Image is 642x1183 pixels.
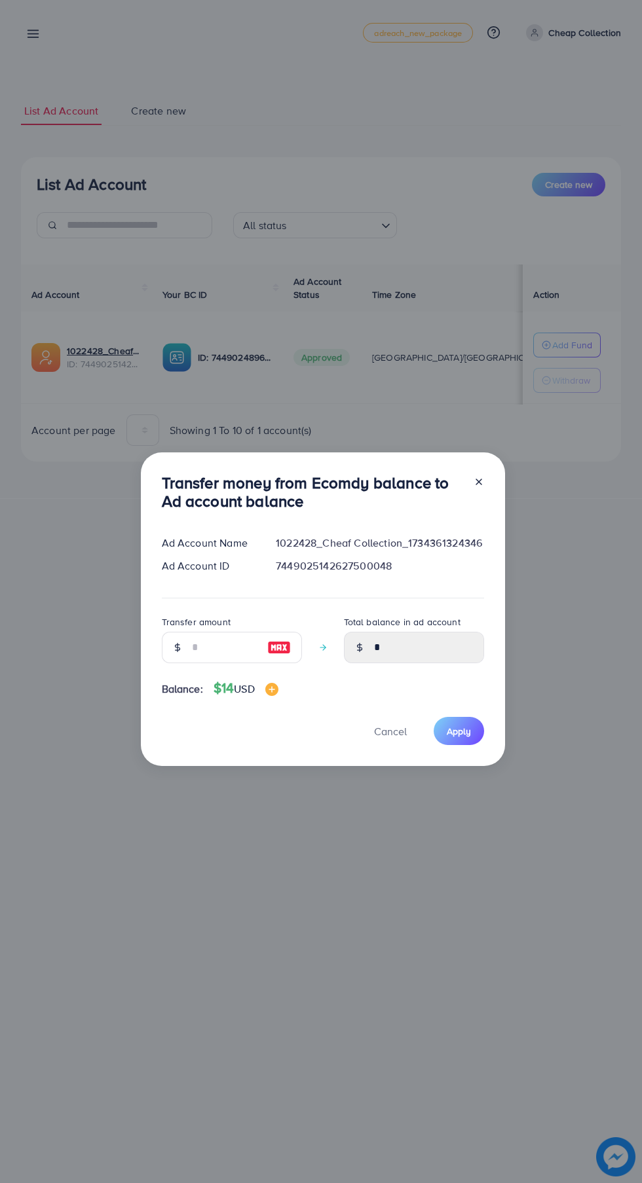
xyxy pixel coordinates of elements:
[434,717,484,745] button: Apply
[162,473,463,511] h3: Transfer money from Ecomdy balance to Ad account balance
[214,680,278,697] h4: $14
[267,640,291,655] img: image
[447,725,471,738] span: Apply
[374,724,407,738] span: Cancel
[265,558,494,573] div: 7449025142627500048
[265,536,494,551] div: 1022428_Cheaf Collection_1734361324346
[151,536,266,551] div: Ad Account Name
[151,558,266,573] div: Ad Account ID
[162,615,231,628] label: Transfer amount
[265,683,278,696] img: image
[358,717,423,745] button: Cancel
[234,682,254,696] span: USD
[162,682,203,697] span: Balance:
[344,615,461,628] label: Total balance in ad account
